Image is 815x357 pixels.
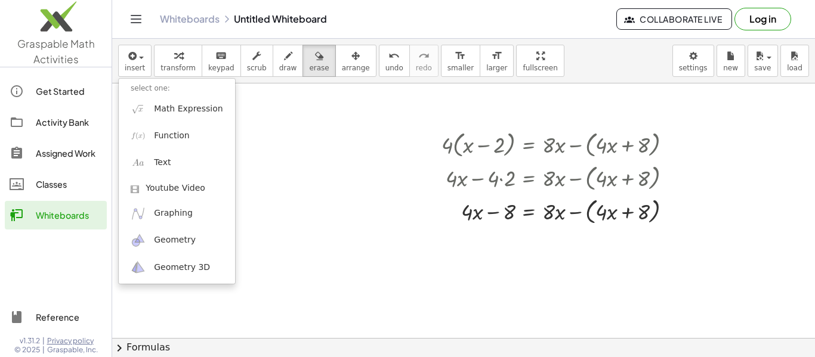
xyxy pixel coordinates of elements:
[42,345,45,355] span: |
[441,45,480,77] button: format_sizesmaller
[388,49,400,63] i: undo
[14,345,40,355] span: © 2025
[455,49,466,63] i: format_size
[5,170,107,198] a: Classes
[754,64,771,72] span: save
[202,45,241,77] button: keyboardkeypad
[734,8,791,30] button: Log in
[5,77,107,105] a: Get Started
[131,206,146,221] img: ggb-graphing.svg
[486,64,507,72] span: larger
[119,122,235,149] a: Function
[154,262,210,274] span: Geometry 3D
[36,115,102,129] div: Activity Bank
[379,45,410,77] button: undoundo
[42,336,45,346] span: |
[416,64,432,72] span: redo
[119,176,235,200] a: Youtube Video
[36,177,102,191] div: Classes
[36,146,102,160] div: Assigned Work
[36,84,102,98] div: Get Started
[723,64,738,72] span: new
[160,13,220,25] a: Whiteboards
[154,234,196,246] span: Geometry
[119,95,235,122] a: Math Expression
[616,8,732,30] button: Collaborate Live
[154,103,223,115] span: Math Expression
[717,45,745,77] button: new
[119,200,235,227] a: Graphing
[748,45,778,77] button: save
[126,10,146,29] button: Toggle navigation
[309,64,329,72] span: erase
[119,82,235,95] li: select one:
[131,260,146,275] img: ggb-3d.svg
[131,101,146,116] img: sqrt_x.png
[160,64,196,72] span: transform
[342,64,370,72] span: arrange
[118,45,152,77] button: insert
[47,336,98,346] a: Privacy policy
[131,128,146,143] img: f_x.png
[516,45,564,77] button: fullscreen
[131,156,146,170] img: Aa.png
[672,45,714,77] button: settings
[787,64,802,72] span: load
[119,150,235,176] a: Text
[491,49,502,63] i: format_size
[523,64,557,72] span: fullscreen
[154,130,190,142] span: Function
[447,64,474,72] span: smaller
[385,64,403,72] span: undo
[247,64,267,72] span: scrub
[146,182,205,194] span: Youtube Video
[302,45,335,77] button: erase
[119,227,235,254] a: Geometry
[273,45,304,77] button: draw
[208,64,234,72] span: keypad
[36,208,102,222] div: Whiteboards
[17,37,95,66] span: Graspable Math Activities
[5,108,107,136] a: Activity Bank
[679,64,708,72] span: settings
[5,201,107,229] a: Whiteboards
[240,45,273,77] button: scrub
[154,45,202,77] button: transform
[780,45,809,77] button: load
[5,139,107,167] a: Assigned Work
[125,64,145,72] span: insert
[20,336,40,346] span: v1.31.2
[418,49,430,63] i: redo
[119,254,235,281] a: Geometry 3D
[279,64,297,72] span: draw
[409,45,439,77] button: redoredo
[36,310,102,324] div: Reference
[131,233,146,248] img: ggb-geometry.svg
[5,303,107,331] a: Reference
[154,207,193,219] span: Graphing
[480,45,514,77] button: format_sizelarger
[47,345,98,355] span: Graspable, Inc.
[112,338,815,357] button: chevron_rightFormulas
[626,14,722,24] span: Collaborate Live
[215,49,227,63] i: keyboard
[154,157,171,169] span: Text
[112,341,126,355] span: chevron_right
[335,45,376,77] button: arrange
